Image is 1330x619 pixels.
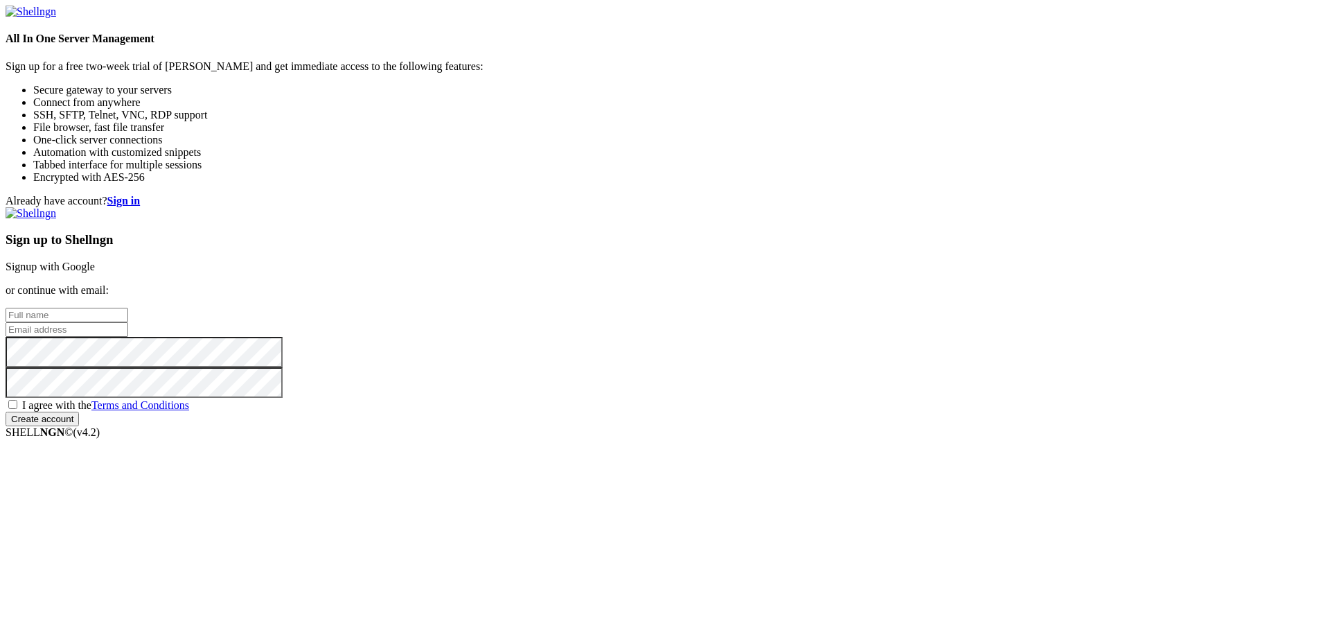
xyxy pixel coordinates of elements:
[33,146,1324,159] li: Automation with customized snippets
[8,400,17,409] input: I agree with theTerms and Conditions
[6,195,1324,207] div: Already have account?
[91,399,189,411] a: Terms and Conditions
[6,308,128,322] input: Full name
[33,121,1324,134] li: File browser, fast file transfer
[73,426,100,438] span: 4.2.0
[6,261,95,272] a: Signup with Google
[33,84,1324,96] li: Secure gateway to your servers
[6,6,56,18] img: Shellngn
[33,134,1324,146] li: One-click server connections
[33,96,1324,109] li: Connect from anywhere
[22,399,189,411] span: I agree with the
[6,232,1324,247] h3: Sign up to Shellngn
[6,412,79,426] input: Create account
[33,159,1324,171] li: Tabbed interface for multiple sessions
[6,426,100,438] span: SHELL ©
[6,284,1324,297] p: or continue with email:
[6,322,128,337] input: Email address
[6,207,56,220] img: Shellngn
[40,426,65,438] b: NGN
[33,171,1324,184] li: Encrypted with AES-256
[6,33,1324,45] h4: All In One Server Management
[107,195,141,207] a: Sign in
[33,109,1324,121] li: SSH, SFTP, Telnet, VNC, RDP support
[6,60,1324,73] p: Sign up for a free two-week trial of [PERSON_NAME] and get immediate access to the following feat...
